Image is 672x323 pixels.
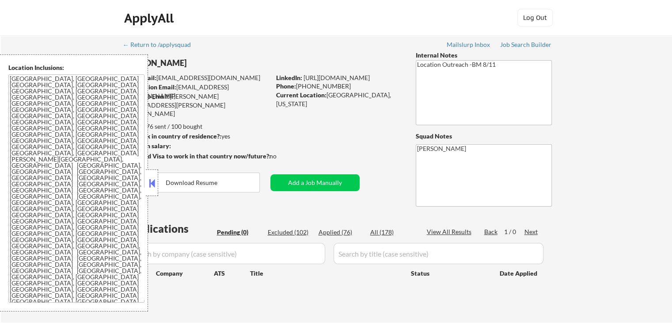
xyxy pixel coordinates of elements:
[124,73,270,82] div: [EMAIL_ADDRESS][DOMAIN_NAME]
[124,92,270,118] div: [PERSON_NAME][EMAIL_ADDRESS][PERSON_NAME][DOMAIN_NAME]
[447,41,491,50] a: Mailslurp Inbox
[447,42,491,48] div: Mailslurp Inbox
[276,91,401,108] div: [GEOGRAPHIC_DATA], [US_STATE]
[276,82,296,90] strong: Phone:
[504,227,524,236] div: 1 / 0
[411,265,487,281] div: Status
[126,243,325,264] input: Search by company (case sensitive)
[126,223,214,234] div: Applications
[124,173,260,192] button: Download Resume
[156,269,214,278] div: Company
[270,152,295,161] div: no
[214,269,250,278] div: ATS
[517,9,553,27] button: Log Out
[123,41,199,50] a: ← Return to /applysquad
[123,42,199,48] div: ← Return to /applysquad
[484,227,498,236] div: Back
[276,82,401,91] div: [PHONE_NUMBER]
[500,269,539,278] div: Date Applied
[270,174,360,191] button: Add a Job Manually
[123,122,270,131] div: 76 sent / 100 bought
[334,243,543,264] input: Search by title (case sensitive)
[250,269,402,278] div: Title
[124,58,305,69] div: [PERSON_NAME]
[217,228,261,237] div: Pending (0)
[500,42,552,48] div: Job Search Builder
[276,91,327,99] strong: Current Location:
[268,228,312,237] div: Excluded (102)
[276,74,302,81] strong: LinkedIn:
[416,51,552,60] div: Internal Notes
[124,152,271,160] strong: Will need Visa to work in that country now/future?:
[319,228,363,237] div: Applied (76)
[123,132,268,141] div: yes
[500,41,552,50] a: Job Search Builder
[124,11,176,26] div: ApplyAll
[427,227,474,236] div: View All Results
[123,132,221,140] strong: Can work in country of residence?:
[416,132,552,141] div: Squad Notes
[524,227,539,236] div: Next
[8,63,144,72] div: Location Inclusions:
[304,74,370,81] a: [URL][DOMAIN_NAME]
[124,83,270,100] div: [EMAIL_ADDRESS][DOMAIN_NAME]
[370,228,414,237] div: All (178)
